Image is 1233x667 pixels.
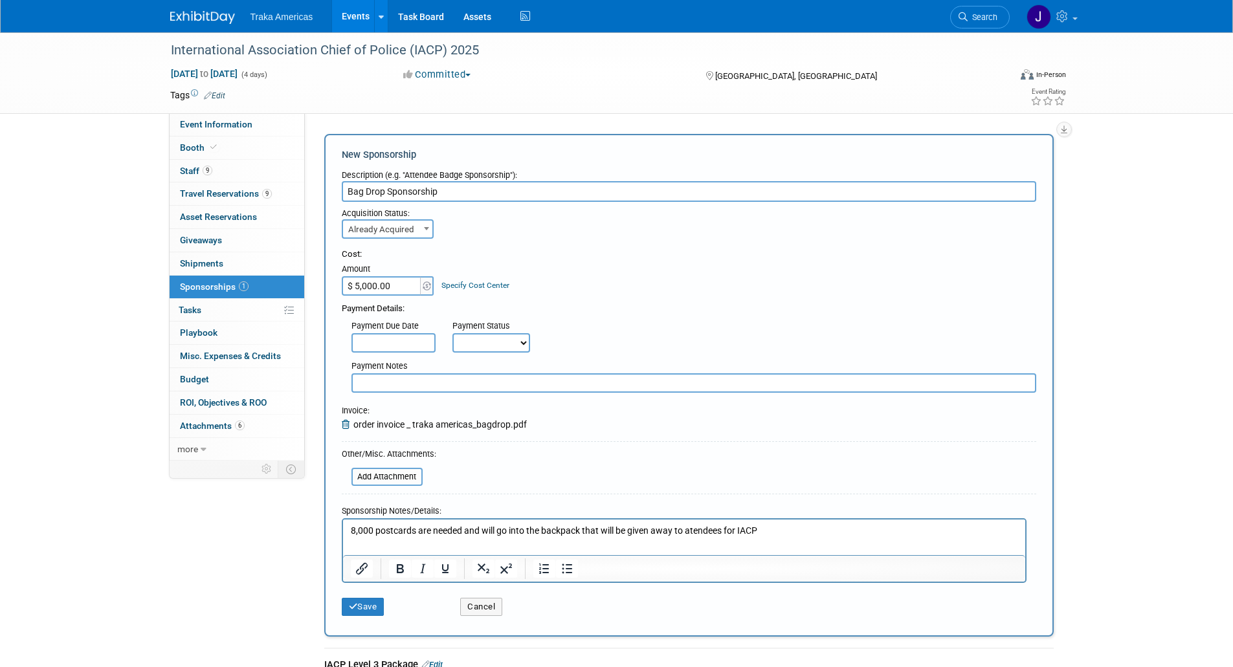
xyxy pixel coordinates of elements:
button: Subscript [472,560,494,578]
span: Travel Reservations [180,188,272,199]
img: Jamie Saenz [1027,5,1051,29]
img: ExhibitDay [170,11,235,24]
span: Already Acquired [343,221,432,239]
a: Staff9 [170,160,304,182]
button: Underline [434,560,456,578]
button: Cancel [460,598,502,616]
a: Playbook [170,322,304,344]
span: Playbook [180,327,217,338]
a: Giveaways [170,229,304,252]
a: Misc. Expenses & Credits [170,345,304,367]
a: Sponsorships1 [170,276,304,298]
td: Tags [170,89,225,102]
a: Edit [204,91,225,100]
a: Travel Reservations9 [170,182,304,205]
div: Payment Status [452,320,539,333]
div: Description (e.g. "Attendee Badge Sponsorship"): [342,164,1036,181]
span: order invoice _ traka americas_bagdrop.pdf [353,419,527,430]
button: Bullet list [556,560,578,578]
span: 9 [262,189,272,199]
div: New Sponsorship [342,148,1036,162]
span: [GEOGRAPHIC_DATA], [GEOGRAPHIC_DATA] [715,71,877,81]
div: Event Format [933,67,1067,87]
div: Sponsorship Notes/Details: [342,499,1027,518]
i: Booth reservation complete [210,144,217,151]
span: Sponsorships [180,281,249,292]
div: Payment Details: [342,296,1036,315]
span: Booth [180,142,219,153]
button: Superscript [495,560,517,578]
div: Other/Misc. Attachments: [342,448,436,463]
button: Insert/edit link [351,560,373,578]
a: Booth [170,137,304,159]
a: ROI, Objectives & ROO [170,391,304,414]
div: Amount [342,263,436,276]
a: Remove Attachment [342,419,353,430]
div: International Association Chief of Police (IACP) 2025 [166,39,990,62]
span: Event Information [180,119,252,129]
span: 1 [239,281,249,291]
span: Shipments [180,258,223,268]
span: to [198,69,210,79]
a: Tasks [170,299,304,322]
a: Search [950,6,1010,28]
iframe: Rich Text Area [343,519,1025,555]
div: Payment Due Date [351,320,433,333]
td: Toggle Event Tabs [278,461,304,477]
button: Numbered list [533,560,555,578]
span: ROI, Objectives & ROO [180,397,267,408]
a: Budget [170,368,304,391]
span: 9 [203,166,212,175]
span: Already Acquired [342,219,434,239]
span: Search [968,12,997,22]
div: In-Person [1036,70,1066,80]
span: 6 [235,421,245,430]
button: Bold [389,560,411,578]
div: Cost: [342,248,1036,261]
div: Invoice: [342,405,527,418]
a: more [170,438,304,461]
button: Save [342,598,384,616]
div: Event Rating [1030,89,1065,95]
a: Shipments [170,252,304,275]
td: Personalize Event Tab Strip [256,461,278,477]
span: more [177,444,198,454]
div: Acquisition Status: [342,202,441,219]
span: Staff [180,166,212,176]
button: Italic [412,560,434,578]
span: Giveaways [180,235,222,245]
a: Event Information [170,113,304,136]
a: Specify Cost Center [441,281,509,290]
span: Asset Reservations [180,212,257,222]
button: Committed [399,68,476,82]
span: Tasks [179,305,201,315]
span: Budget [180,374,209,384]
div: Payment Notes [351,360,1036,373]
span: [DATE] [DATE] [170,68,238,80]
span: Misc. Expenses & Credits [180,351,281,361]
a: Attachments6 [170,415,304,437]
a: Asset Reservations [170,206,304,228]
img: Format-Inperson.png [1021,69,1034,80]
span: Attachments [180,421,245,431]
span: Traka Americas [250,12,313,22]
span: (4 days) [240,71,267,79]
